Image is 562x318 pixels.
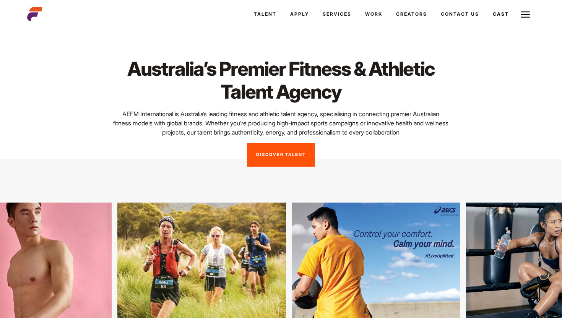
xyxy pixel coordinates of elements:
[27,6,42,22] img: cropped-aefm-brand-fav-22-square.png
[113,109,449,137] p: AEFM International is Australia’s leading fitness and athletic talent agency, specialising in con...
[434,4,486,24] a: Contact Us
[316,4,358,24] a: Services
[389,4,434,24] a: Creators
[486,4,516,24] a: Cast
[521,10,530,19] img: Burger icon
[247,4,283,24] a: Talent
[247,143,315,167] a: Discover Talent
[358,4,389,24] a: Work
[283,4,316,24] a: Apply
[113,57,449,103] h1: Australia’s Premier Fitness & Athletic Talent Agency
